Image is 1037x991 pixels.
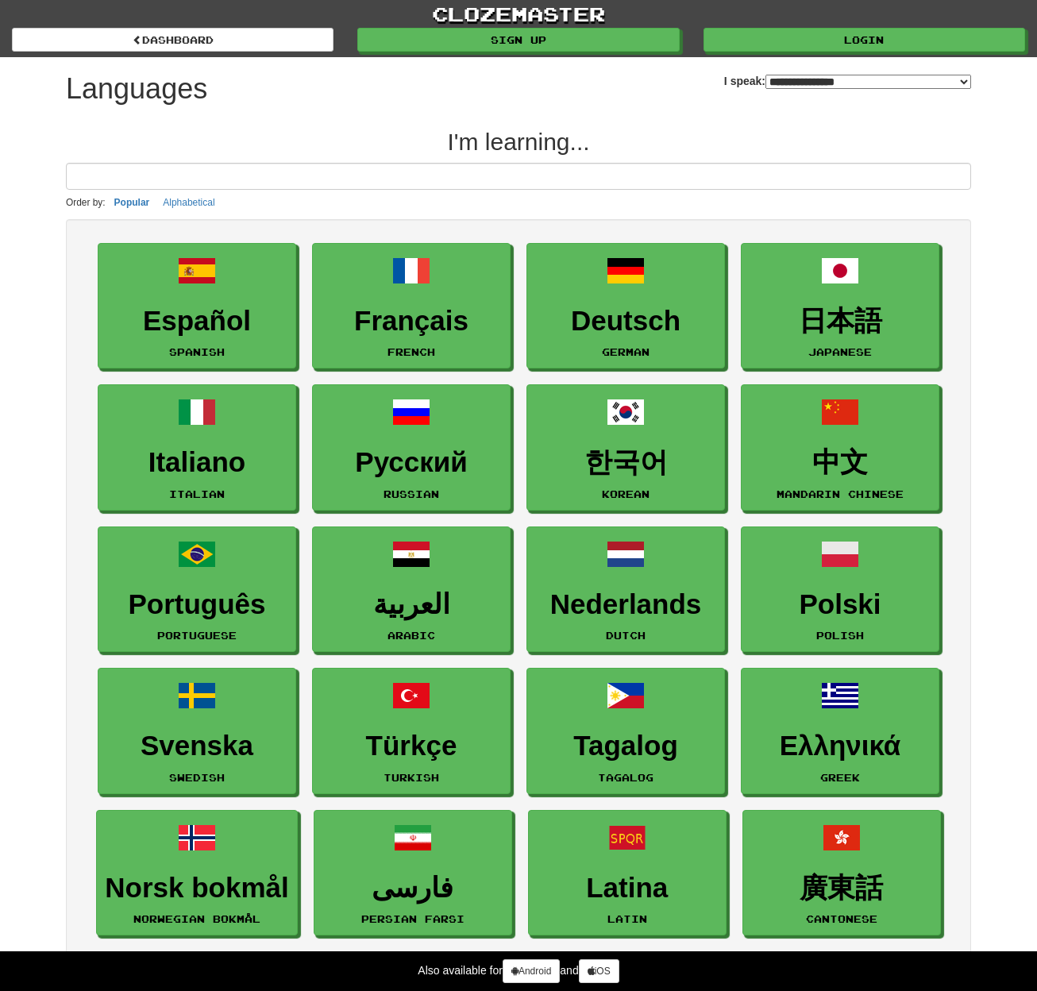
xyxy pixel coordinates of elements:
[598,772,653,783] small: Tagalog
[312,243,511,369] a: FrançaisFrench
[535,306,716,337] h3: Deutsch
[106,589,287,620] h3: Português
[602,488,650,499] small: Korean
[169,346,225,357] small: Spanish
[816,630,864,641] small: Polish
[384,488,439,499] small: Russian
[387,346,435,357] small: French
[98,384,296,511] a: ItalianoItalian
[12,28,333,52] a: dashboard
[106,731,287,762] h3: Svenska
[321,447,502,478] h3: Русский
[106,447,287,478] h3: Italiano
[750,731,931,762] h3: Ελληνικά
[526,668,725,794] a: TagalogTagalog
[312,668,511,794] a: TürkçeTurkish
[158,194,219,211] button: Alphabetical
[357,28,679,52] a: Sign up
[741,384,939,511] a: 中文Mandarin Chinese
[602,346,650,357] small: German
[741,526,939,653] a: PolskiPolish
[133,913,260,924] small: Norwegian Bokmål
[526,384,725,511] a: 한국어Korean
[98,668,296,794] a: SvenskaSwedish
[314,810,512,936] a: فارسیPersian Farsi
[110,194,155,211] button: Popular
[503,959,560,983] a: Android
[321,731,502,762] h3: Türkçe
[387,630,435,641] small: Arabic
[528,810,727,936] a: LatinaLatin
[66,129,971,155] h2: I'm learning...
[535,447,716,478] h3: 한국어
[607,913,647,924] small: Latin
[98,243,296,369] a: EspañolSpanish
[704,28,1025,52] a: Login
[751,873,932,904] h3: 廣東話
[741,243,939,369] a: 日本語Japanese
[741,668,939,794] a: ΕλληνικάGreek
[169,488,225,499] small: Italian
[724,73,971,89] label: I speak:
[312,384,511,511] a: РусскийRussian
[750,589,931,620] h3: Polski
[321,306,502,337] h3: Français
[526,243,725,369] a: DeutschGerman
[66,73,207,105] h1: Languages
[808,346,872,357] small: Japanese
[312,526,511,653] a: العربيةArabic
[169,772,225,783] small: Swedish
[579,959,619,983] a: iOS
[765,75,971,89] select: I speak:
[526,526,725,653] a: NederlandsDutch
[537,873,718,904] h3: Latina
[750,306,931,337] h3: 日本語
[820,772,860,783] small: Greek
[106,306,287,337] h3: Español
[535,731,716,762] h3: Tagalog
[535,589,716,620] h3: Nederlands
[777,488,904,499] small: Mandarin Chinese
[321,589,502,620] h3: العربية
[96,810,297,936] a: Norsk bokmålNorwegian Bokmål
[105,873,288,904] h3: Norsk bokmål
[66,197,106,208] small: Order by:
[322,873,503,904] h3: فارسی
[98,526,296,653] a: PortuguêsPortuguese
[157,630,237,641] small: Portuguese
[361,913,465,924] small: Persian Farsi
[742,810,941,936] a: 廣東話Cantonese
[606,630,646,641] small: Dutch
[750,447,931,478] h3: 中文
[384,772,439,783] small: Turkish
[806,913,877,924] small: Cantonese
